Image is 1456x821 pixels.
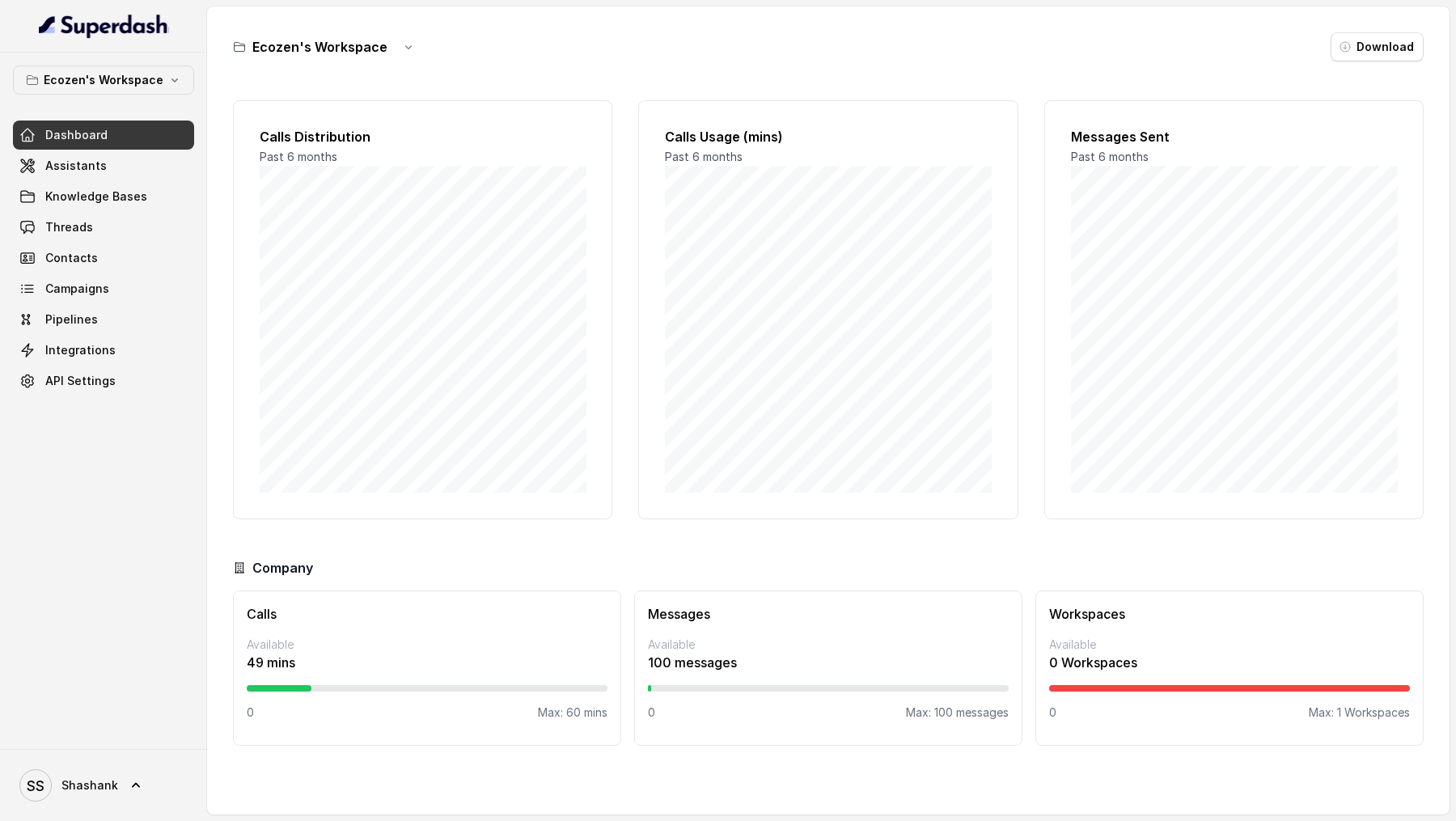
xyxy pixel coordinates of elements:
[1049,705,1056,721] p: 0
[13,336,194,365] a: Integrations
[648,705,655,721] p: 0
[252,558,313,578] h3: Company
[13,213,194,242] a: Threads
[13,66,194,95] button: Ecozen's Workspace
[1331,32,1424,61] button: Download
[13,366,194,396] a: API Settings
[13,305,194,334] a: Pipelines
[648,653,1009,672] p: 100 messages
[648,604,1009,624] h3: Messages
[39,13,169,39] img: light.svg
[13,274,194,303] a: Campaigns
[260,150,337,163] span: Past 6 months
[1071,150,1149,163] span: Past 6 months
[665,127,991,146] h2: Calls Usage (mins)
[1049,653,1410,672] p: 0 Workspaces
[247,653,607,672] p: 49 mins
[1309,705,1410,721] p: Max: 1 Workspaces
[1049,637,1410,653] p: Available
[13,121,194,150] a: Dashboard
[906,705,1009,721] p: Max: 100 messages
[13,243,194,273] a: Contacts
[13,182,194,211] a: Knowledge Bases
[247,637,607,653] p: Available
[648,637,1009,653] p: Available
[1049,604,1410,624] h3: Workspaces
[13,763,194,808] a: Shashank
[247,705,254,721] p: 0
[1071,127,1397,146] h2: Messages Sent
[247,604,607,624] h3: Calls
[260,127,586,146] h2: Calls Distribution
[252,37,387,57] h3: Ecozen's Workspace
[538,705,607,721] p: Max: 60 mins
[13,151,194,180] a: Assistants
[665,150,743,163] span: Past 6 months
[44,70,163,90] p: Ecozen's Workspace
